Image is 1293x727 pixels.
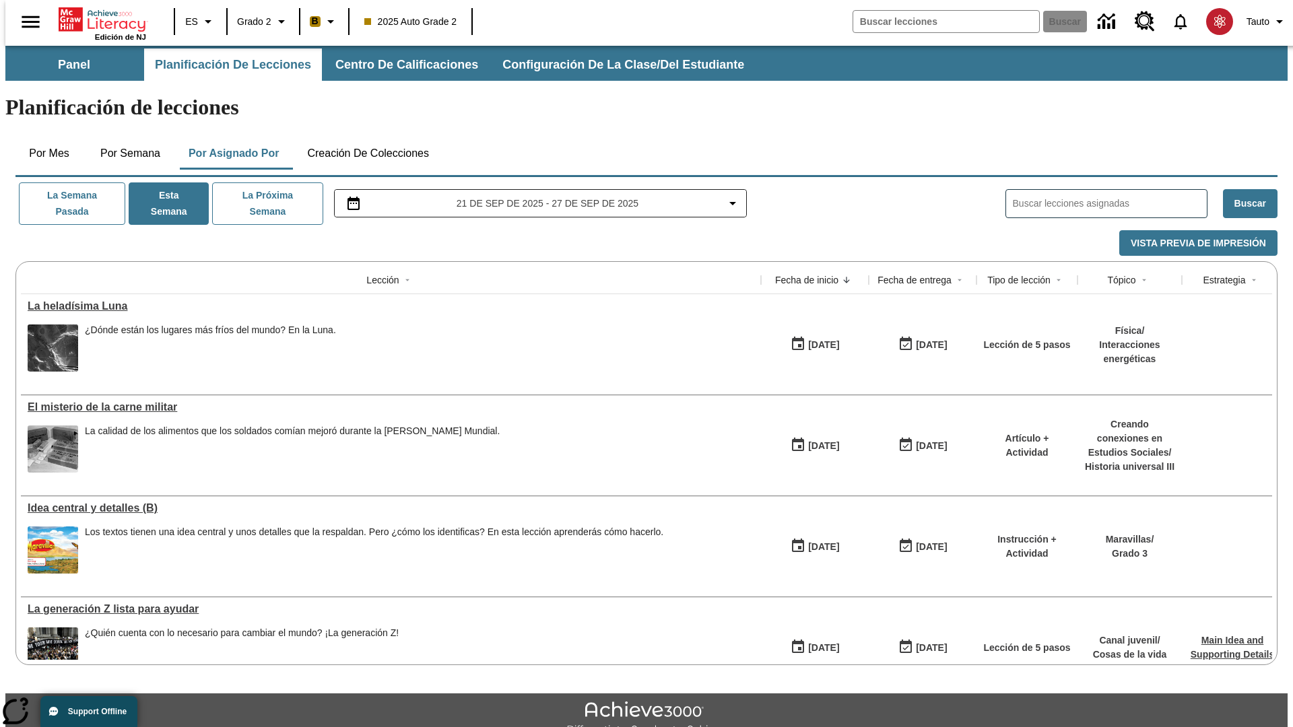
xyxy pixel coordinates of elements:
button: Buscar [1223,189,1278,218]
h1: Planificación de lecciones [5,95,1288,120]
button: 09/21/25: Último día en que podrá accederse la lección [894,534,952,559]
span: Grado 2 [237,15,271,29]
span: 21 de sep de 2025 - 27 de sep de 2025 [457,197,638,211]
div: La calidad de los alimentos que los soldados comían mejoró durante la Segunda Guerra Mundial. [85,425,500,473]
button: Sort [952,272,968,288]
span: Panel [58,57,90,73]
input: Buscar campo [853,11,1039,32]
div: [DATE] [916,337,947,353]
div: ¿Dónde están los lugares más fríos del mundo? En la Luna. [85,324,336,372]
button: Lenguaje: ES, Selecciona un idioma [179,9,222,34]
p: Lección de 5 pasos [983,338,1070,352]
div: [DATE] [808,337,839,353]
div: [DATE] [916,639,947,656]
div: La generación Z lista para ayudar [28,603,754,615]
a: Main Idea and Supporting Details [1191,635,1274,660]
span: Centro de calificaciones [335,57,478,73]
div: Lección [366,273,399,287]
button: Sort [1136,272,1152,288]
p: La calidad de los alimentos que los soldados comían mejoró durante la [PERSON_NAME] Mundial. [85,425,500,437]
button: La próxima semana [212,182,323,225]
img: avatar image [1206,8,1233,35]
div: Subbarra de navegación [5,46,1288,81]
button: Centro de calificaciones [325,48,489,81]
div: Subbarra de navegación [5,48,756,81]
a: El misterio de la carne militar , Lecciones [28,401,754,413]
span: Planificación de lecciones [155,57,311,73]
div: Los textos tienen una idea central y unos detalles que la respaldan. Pero ¿cómo los identificas? ... [85,526,663,574]
button: Panel [7,48,141,81]
button: Sort [1246,272,1262,288]
input: Buscar lecciones asignadas [1013,194,1207,213]
span: ES [185,15,198,29]
a: La heladísima Luna, Lecciones [28,300,754,312]
div: ¿Dónde están los lugares más fríos del mundo? En la Luna. [85,324,336,336]
svg: Collapse Date Range Filter [725,195,741,211]
button: Seleccione el intervalo de fechas opción del menú [340,195,741,211]
button: Esta semana [129,182,209,225]
p: Interacciones energéticas [1084,338,1175,366]
span: Tauto [1247,15,1269,29]
span: Edición de NJ [95,33,146,41]
p: Instrucción + Actividad [983,532,1071,561]
img: image [28,324,78,372]
p: Grado 3 [1106,547,1154,561]
a: Centro de recursos, Se abrirá en una pestaña nueva. [1127,3,1163,40]
div: Portada [59,5,146,41]
div: Tipo de lección [987,273,1051,287]
button: Por semana [90,137,171,170]
div: Tópico [1107,273,1135,287]
a: Portada [59,6,146,33]
button: Planificación de lecciones [144,48,322,81]
a: Notificaciones [1163,4,1198,39]
button: 09/21/25: Último día en que podrá accederse la lección [894,433,952,458]
button: Vista previa de impresión [1119,230,1278,256]
a: Idea central y detalles (B), Lecciones [28,502,754,514]
div: Estrategia [1203,273,1245,287]
img: Fotografía en blanco y negro que muestra cajas de raciones de comida militares con la etiqueta U.... [28,425,78,473]
p: Creando conexiones en Estudios Sociales / [1084,417,1175,460]
span: Support Offline [68,707,127,716]
button: Grado: Grado 2, Elige un grado [232,9,295,34]
p: Canal juvenil / [1093,633,1167,648]
span: Configuración de la clase/del estudiante [502,57,744,73]
button: Boost El color de la clase es anaranjado claro. Cambiar el color de la clase. [304,9,344,34]
a: La generación Z lista para ayudar , Lecciones [28,603,754,615]
img: Un grupo de manifestantes protestan frente al Museo Americano de Historia Natural en la ciudad de... [28,627,78,674]
p: Cosas de la vida [1093,648,1167,662]
button: Creación de colecciones [296,137,440,170]
div: El misterio de la carne militar [28,401,754,413]
button: 09/24/25: Primer día en que estuvo disponible la lección [786,332,844,357]
button: 09/21/25: Último día en que podrá accederse la lección [894,635,952,660]
button: 09/21/25: Primer día en que estuvo disponible la lección [786,534,844,559]
div: [DATE] [808,438,839,454]
div: ¿Quién cuenta con lo necesario para cambiar el mundo? ¡La generación Z! [85,627,399,674]
button: Sort [399,272,416,288]
div: Idea central y detalles (B) [28,502,754,514]
div: ¿Quién cuenta con lo necesario para cambiar el mundo? ¡La generación Z! [85,627,399,639]
button: Por mes [15,137,83,170]
button: Sort [838,272,855,288]
span: B [312,13,319,30]
img: portada de Maravillas de tercer grado: una mariposa vuela sobre un campo y un río, con montañas a... [28,526,78,574]
button: Configuración de la clase/del estudiante [492,48,755,81]
span: 2025 Auto Grade 2 [364,15,457,29]
a: Centro de información [1090,3,1127,40]
button: 09/21/25: Primer día en que estuvo disponible la lección [786,433,844,458]
div: [DATE] [916,438,947,454]
button: La semana pasada [19,182,125,225]
button: Sort [1051,272,1067,288]
p: Artículo + Actividad [983,431,1071,460]
div: Fecha de inicio [775,273,838,287]
button: 09/24/25: Último día en que podrá accederse la lección [894,332,952,357]
button: Escoja un nuevo avatar [1198,4,1241,39]
div: [DATE] [808,539,839,555]
div: Los textos tienen una idea central y unos detalles que la respaldan. Pero ¿cómo los identificas? ... [85,526,663,538]
button: 09/21/25: Primer día en que estuvo disponible la lección [786,635,844,660]
p: Física / [1084,324,1175,338]
button: Perfil/Configuración [1241,9,1293,34]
